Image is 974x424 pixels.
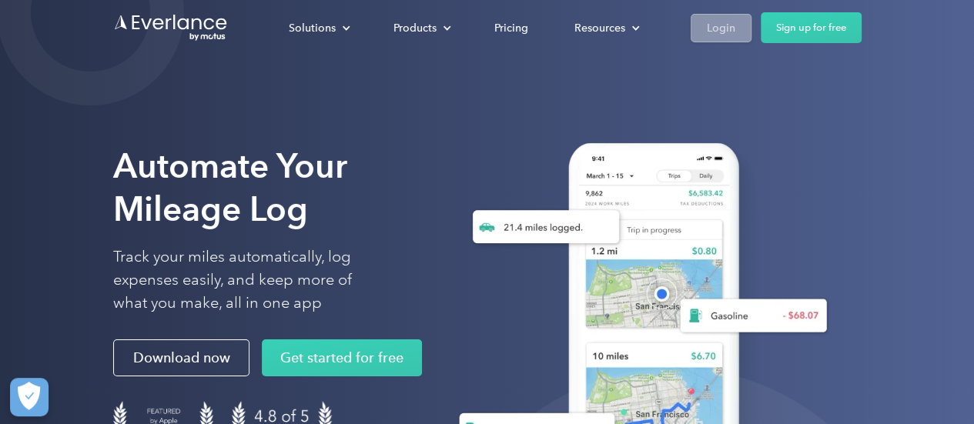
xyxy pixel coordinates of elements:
[494,18,528,38] div: Pricing
[113,145,347,229] strong: Automate Your Mileage Log
[707,18,735,38] div: Login
[273,15,363,42] div: Solutions
[10,378,49,416] button: Cookies Settings
[378,15,464,42] div: Products
[761,12,862,43] a: Sign up for free
[393,18,437,38] div: Products
[113,13,229,42] a: Go to homepage
[113,245,388,315] p: Track your miles automatically, log expenses easily, and keep more of what you make, all in one app
[289,18,336,38] div: Solutions
[479,15,544,42] a: Pricing
[262,339,422,376] a: Get started for free
[574,18,625,38] div: Resources
[113,339,249,376] a: Download now
[691,14,751,42] a: Login
[559,15,652,42] div: Resources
